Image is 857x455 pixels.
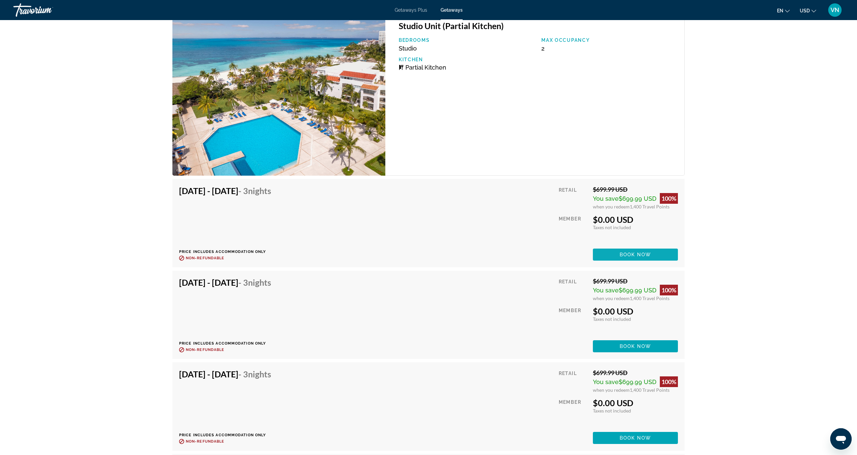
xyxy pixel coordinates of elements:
span: Non-refundable [186,439,224,444]
span: when you redeem [593,204,630,209]
span: 2 [541,45,545,52]
div: Member [559,214,588,244]
span: VN [831,7,839,13]
span: 1,400 Travel Points [630,387,670,393]
div: $699.99 USD [593,369,678,376]
span: $699.99 USD [619,378,656,385]
div: $0.00 USD [593,398,678,408]
span: - 3 [238,369,271,379]
p: Price includes accommodation only [179,433,276,437]
p: Kitchen [399,57,535,62]
div: $0.00 USD [593,306,678,316]
span: Non-refundable [186,348,224,352]
span: You save [593,195,619,202]
span: - 3 [238,277,271,287]
span: Taxes not included [593,408,631,414]
div: Retail [559,277,588,301]
h4: [DATE] - [DATE] [179,369,271,379]
p: Bedrooms [399,37,535,43]
span: $699.99 USD [619,287,656,294]
div: 100% [660,193,678,204]
div: 100% [660,376,678,387]
span: Non-refundable [186,256,224,260]
span: Book now [620,344,651,349]
span: Nights [248,186,271,196]
span: Taxes not included [593,224,631,230]
span: Book now [620,435,651,441]
span: when you redeem [593,295,630,301]
img: DS61O01X.jpg [172,14,385,176]
span: Nights [248,369,271,379]
div: Member [559,306,588,335]
button: Change currency [800,6,816,15]
h4: [DATE] - [DATE] [179,186,271,196]
span: $699.99 USD [619,195,656,202]
span: USD [800,8,810,13]
span: Studio [399,45,417,52]
a: Getaways [441,7,463,13]
span: Partial Kitchen [405,64,446,71]
div: 100% [660,285,678,295]
span: 1,400 Travel Points [630,295,670,301]
span: Book now [620,252,651,257]
span: - 3 [238,186,271,196]
div: $699.99 USD [593,277,678,285]
div: $0.00 USD [593,214,678,224]
button: Change language [777,6,790,15]
button: User Menu [826,3,844,17]
button: Book now [593,432,678,444]
span: en [777,8,783,13]
a: Travorium [13,1,80,19]
span: You save [593,378,619,385]
h4: [DATE] - [DATE] [179,277,271,287]
button: Book now [593,340,678,352]
span: Taxes not included [593,316,631,322]
h3: Studio Unit (Partial Kitchen) [399,21,678,31]
span: You save [593,287,619,294]
span: when you redeem [593,387,630,393]
iframe: Button to launch messaging window [830,428,852,450]
button: Book now [593,249,678,261]
div: Retail [559,186,588,209]
div: Retail [559,369,588,393]
div: Member [559,398,588,427]
p: Price includes accommodation only [179,341,276,346]
p: Price includes accommodation only [179,250,276,254]
span: 1,400 Travel Points [630,204,670,209]
div: $699.99 USD [593,186,678,193]
span: Nights [248,277,271,287]
a: Getaways Plus [395,7,427,13]
p: Max Occupancy [541,37,678,43]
